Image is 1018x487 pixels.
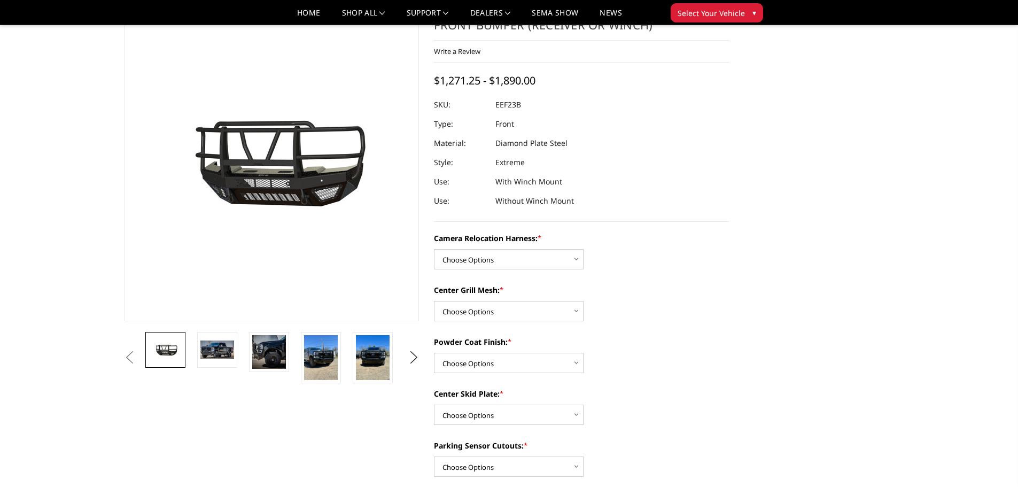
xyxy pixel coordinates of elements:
img: 2023-2026 Ford F250-350 - T2 Series - Extreme Front Bumper (receiver or winch) [200,341,234,359]
label: Center Skid Plate: [434,388,729,399]
dd: EEF23B [495,95,521,114]
dt: Type: [434,114,487,134]
label: Camera Relocation Harness: [434,233,729,244]
a: SEMA Show [532,9,578,25]
button: Select Your Vehicle [671,3,763,22]
dd: With Winch Mount [495,172,562,191]
dt: Use: [434,172,487,191]
dd: Without Winch Mount [495,191,574,211]
dd: Front [495,114,514,134]
dt: SKU: [434,95,487,114]
a: News [600,9,621,25]
img: 2023-2026 Ford F250-350 - T2 Series - Extreme Front Bumper (receiver or winch) [252,335,286,369]
a: 2023-2026 Ford F250-350 - T2 Series - Extreme Front Bumper (receiver or winch) [125,1,419,321]
a: Support [407,9,449,25]
button: Next [406,350,422,366]
iframe: Chat Widget [965,436,1018,487]
dt: Material: [434,134,487,153]
dt: Style: [434,153,487,172]
label: Powder Coat Finish: [434,336,729,347]
img: 2023-2026 Ford F250-350 - T2 Series - Extreme Front Bumper (receiver or winch) [356,335,390,380]
button: Previous [122,350,138,366]
label: Parking Sensor Cutouts: [434,440,729,451]
dt: Use: [434,191,487,211]
label: Center Grill Mesh: [434,284,729,296]
a: shop all [342,9,385,25]
a: Write a Review [434,47,480,56]
img: 2023-2026 Ford F250-350 - T2 Series - Extreme Front Bumper (receiver or winch) [149,341,182,359]
span: ▾ [752,7,756,18]
dd: Diamond Plate Steel [495,134,568,153]
dd: Extreme [495,153,525,172]
span: $1,271.25 - $1,890.00 [434,73,535,88]
a: Dealers [470,9,511,25]
img: 2023-2026 Ford F250-350 - T2 Series - Extreme Front Bumper (receiver or winch) [304,335,338,380]
a: Home [297,9,320,25]
span: Select Your Vehicle [678,7,745,19]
